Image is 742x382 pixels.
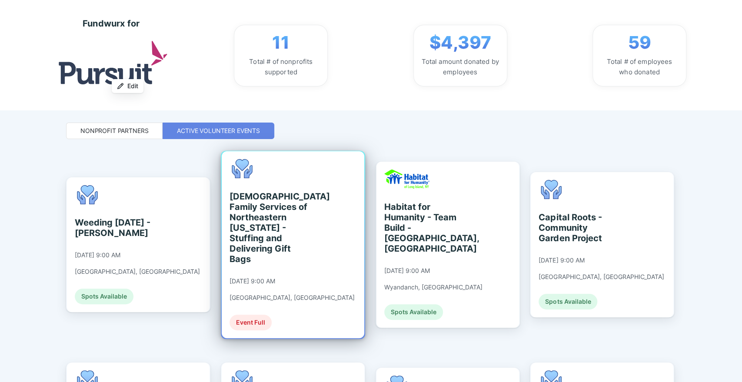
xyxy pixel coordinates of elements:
div: Weeding [DATE] - [PERSON_NAME] [75,217,154,238]
div: [GEOGRAPHIC_DATA], [GEOGRAPHIC_DATA] [539,273,664,281]
span: $4,397 [429,32,491,53]
div: Event Full [230,315,272,330]
div: Spots Available [75,289,133,304]
div: [DATE] 9:00 AM [230,277,275,285]
div: Fundwurx for [83,18,140,29]
div: [DEMOGRAPHIC_DATA] Family Services of Northeastern [US_STATE] - Stuffing and Delivering Gift Bags [230,191,309,264]
div: Spots Available [539,294,597,309]
div: Total # of employees who donated [600,56,679,77]
div: Wyandanch, [GEOGRAPHIC_DATA] [384,283,482,291]
div: Total amount donated by employees [421,56,500,77]
span: 11 [272,32,289,53]
div: [GEOGRAPHIC_DATA], [GEOGRAPHIC_DATA] [75,268,200,276]
div: Total # of nonprofits supported [241,56,320,77]
span: Edit [127,82,138,90]
div: [GEOGRAPHIC_DATA], [GEOGRAPHIC_DATA] [230,294,355,302]
div: [DATE] 9:00 AM [75,251,120,259]
div: [DATE] 9:00 AM [539,256,584,264]
div: Nonprofit Partners [80,126,148,135]
div: [DATE] 9:00 AM [384,267,430,275]
img: logo.jpg [59,41,167,84]
div: Spots Available [384,304,443,320]
div: Active Volunteer Events [177,126,260,135]
div: Capital Roots - Community Garden Project [539,212,618,243]
button: Edit [112,79,143,93]
div: Habitat for Humanity - Team Build - [GEOGRAPHIC_DATA], [GEOGRAPHIC_DATA] [384,202,464,254]
span: 59 [628,32,651,53]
